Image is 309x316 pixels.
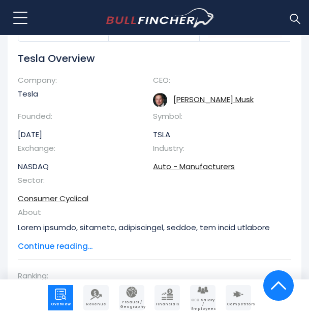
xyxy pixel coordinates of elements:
[173,94,254,105] a: ceo
[153,143,209,157] th: Industry:
[18,52,276,65] h1: Tesla Overview
[18,175,74,189] th: Sector:
[154,285,180,310] a: Company Financials
[18,75,74,89] th: Company:
[190,285,215,310] a: Company Employees
[18,111,74,125] th: Founded:
[18,241,276,252] span: Continue reading...
[153,111,209,125] th: Symbol:
[18,270,281,281] span: Ranking:
[18,193,88,204] a: Consumer Cyclical
[83,285,109,310] a: Company Revenue
[18,207,276,217] th: About
[18,143,74,157] th: Exchange:
[227,302,250,306] span: Competitors
[106,8,215,27] a: Go to homepage
[49,302,72,306] span: Overview
[18,125,141,144] td: [DATE]
[153,75,209,89] th: CEO:
[84,302,108,306] span: Revenue
[119,285,144,310] a: Company Product/Geography
[120,300,143,309] span: Product / Geography
[153,125,276,144] td: TSLA
[18,89,141,103] td: Tesla
[226,285,251,310] a: Company Competitors
[153,93,167,107] img: elon-musk.jpg
[106,8,215,27] img: bullfincher logo
[156,302,179,306] span: Financials
[48,285,73,310] a: Company Overview
[18,157,141,176] td: NASDAQ
[153,161,235,172] a: Auto - Manufacturers
[191,298,214,311] span: CEO Salary / Employees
